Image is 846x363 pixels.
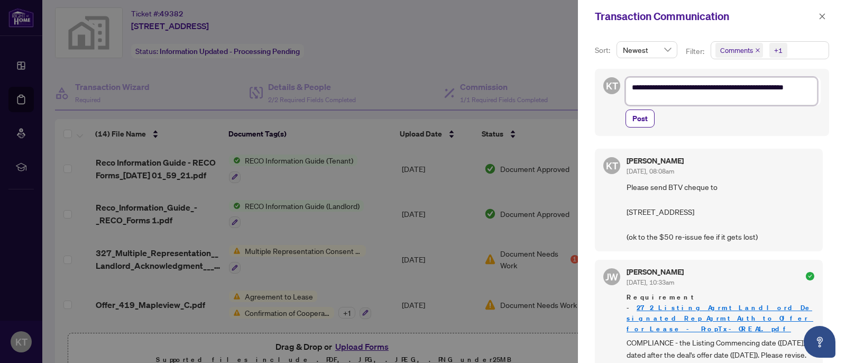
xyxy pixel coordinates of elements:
[627,157,684,165] h5: [PERSON_NAME]
[755,48,760,53] span: close
[819,13,826,20] span: close
[627,181,814,243] span: Please send BTV cheque to [STREET_ADDRESS] (ok to the $50 re-issue fee if it gets lost)
[595,44,612,56] p: Sort:
[774,45,783,56] div: +1
[606,158,618,173] span: KT
[715,43,763,58] span: Comments
[806,272,814,280] span: check-circle
[627,292,814,334] span: Requirement -
[627,337,814,361] span: COMPLIANCE - the Listing Commencing date ([DATE]) is dated after the deal's offer date ([DATE]). ...
[720,45,753,56] span: Comments
[627,167,674,175] span: [DATE], 08:08am
[626,110,655,128] button: Post
[804,326,835,358] button: Open asap
[627,303,813,333] a: 272_Listing_Agrmt_Landlord_Designated_Rep_Agrmt_Auth_to_Offer_for_Lease_-_PropTx-OREA1.pdf
[606,78,618,93] span: KT
[595,8,815,24] div: Transaction Communication
[686,46,706,57] p: Filter:
[605,269,618,284] span: JW
[627,278,674,286] span: [DATE], 10:33am
[632,110,648,127] span: Post
[623,42,671,58] span: Newest
[627,268,684,276] h5: [PERSON_NAME]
